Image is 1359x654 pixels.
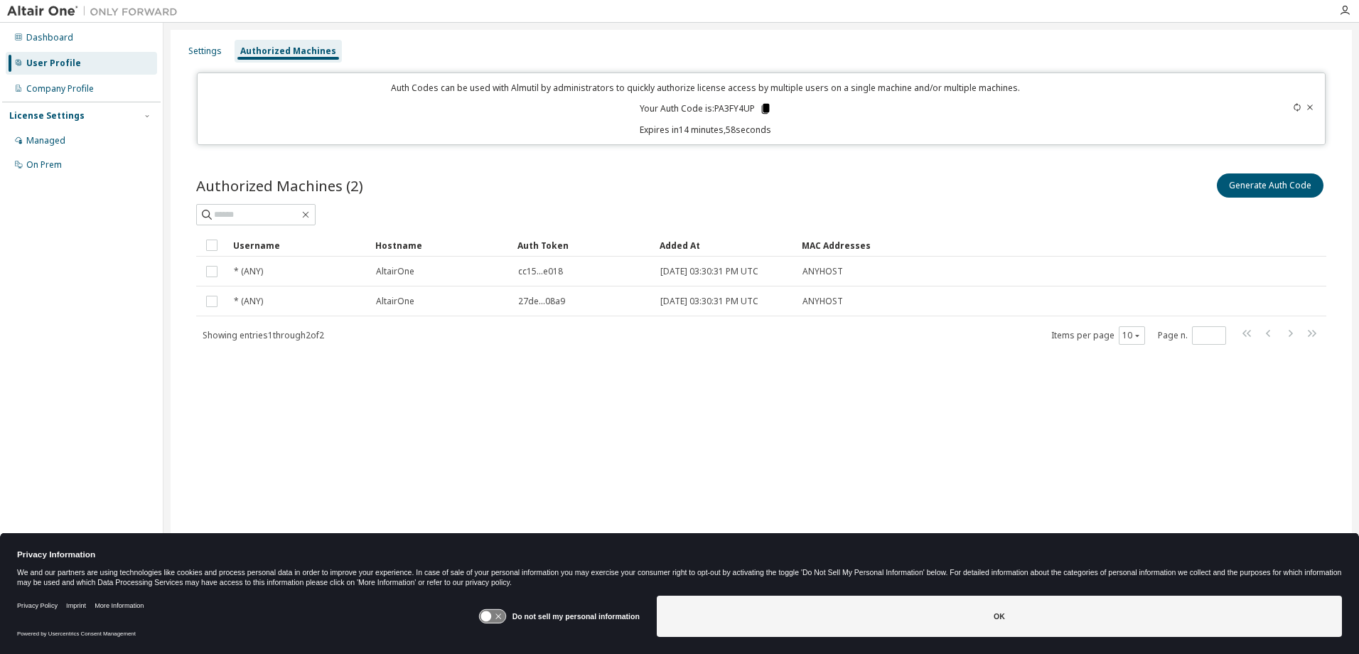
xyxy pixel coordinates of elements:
[802,234,1177,257] div: MAC Addresses
[240,45,336,57] div: Authorized Machines
[517,234,648,257] div: Auth Token
[660,266,758,277] span: [DATE] 03:30:31 PM UTC
[660,234,790,257] div: Added At
[203,329,324,341] span: Showing entries 1 through 2 of 2
[26,159,62,171] div: On Prem
[188,45,222,57] div: Settings
[26,58,81,69] div: User Profile
[640,102,772,115] p: Your Auth Code is: PA3FY4UP
[234,296,263,307] span: * (ANY)
[376,266,414,277] span: AltairOne
[26,32,73,43] div: Dashboard
[196,176,363,195] span: Authorized Machines (2)
[1122,330,1142,341] button: 10
[1051,326,1145,345] span: Items per page
[233,234,364,257] div: Username
[802,266,843,277] span: ANYHOST
[234,266,263,277] span: * (ANY)
[7,4,185,18] img: Altair One
[206,124,1206,136] p: Expires in 14 minutes, 58 seconds
[518,296,565,307] span: 27de...08a9
[518,266,563,277] span: cc15...e018
[206,82,1206,94] p: Auth Codes can be used with Almutil by administrators to quickly authorize license access by mult...
[376,296,414,307] span: AltairOne
[375,234,506,257] div: Hostname
[802,296,843,307] span: ANYHOST
[26,135,65,146] div: Managed
[9,110,85,122] div: License Settings
[26,83,94,95] div: Company Profile
[1217,173,1323,198] button: Generate Auth Code
[1158,326,1226,345] span: Page n.
[660,296,758,307] span: [DATE] 03:30:31 PM UTC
